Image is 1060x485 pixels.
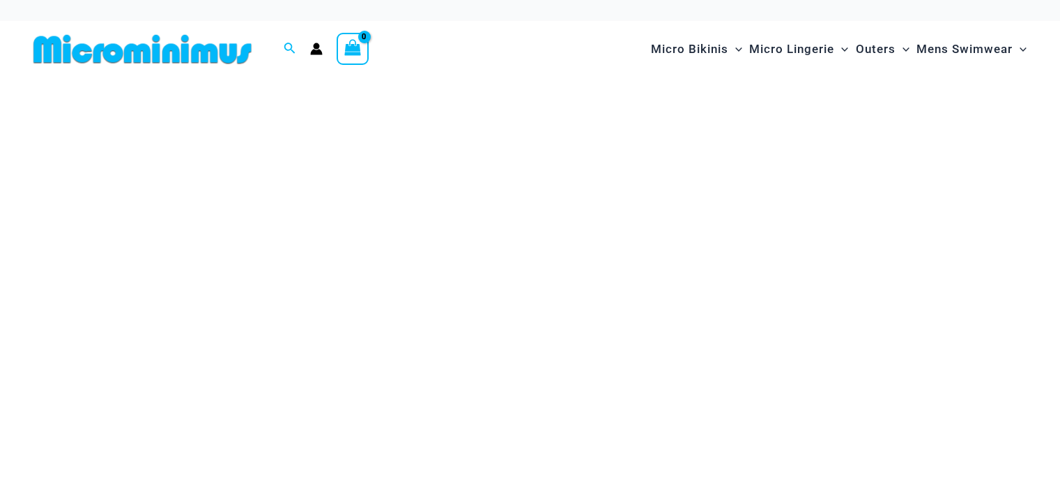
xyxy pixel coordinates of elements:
[913,28,1030,70] a: Mens SwimwearMenu ToggleMenu Toggle
[337,33,369,65] a: View Shopping Cart, empty
[856,31,896,67] span: Outers
[852,28,913,70] a: OutersMenu ToggleMenu Toggle
[651,31,728,67] span: Micro Bikinis
[1013,31,1027,67] span: Menu Toggle
[310,43,323,55] a: Account icon link
[284,40,296,58] a: Search icon link
[834,31,848,67] span: Menu Toggle
[28,33,257,65] img: MM SHOP LOGO FLAT
[746,28,852,70] a: Micro LingerieMenu ToggleMenu Toggle
[916,31,1013,67] span: Mens Swimwear
[647,28,746,70] a: Micro BikinisMenu ToggleMenu Toggle
[645,26,1032,73] nav: Site Navigation
[728,31,742,67] span: Menu Toggle
[749,31,834,67] span: Micro Lingerie
[896,31,909,67] span: Menu Toggle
